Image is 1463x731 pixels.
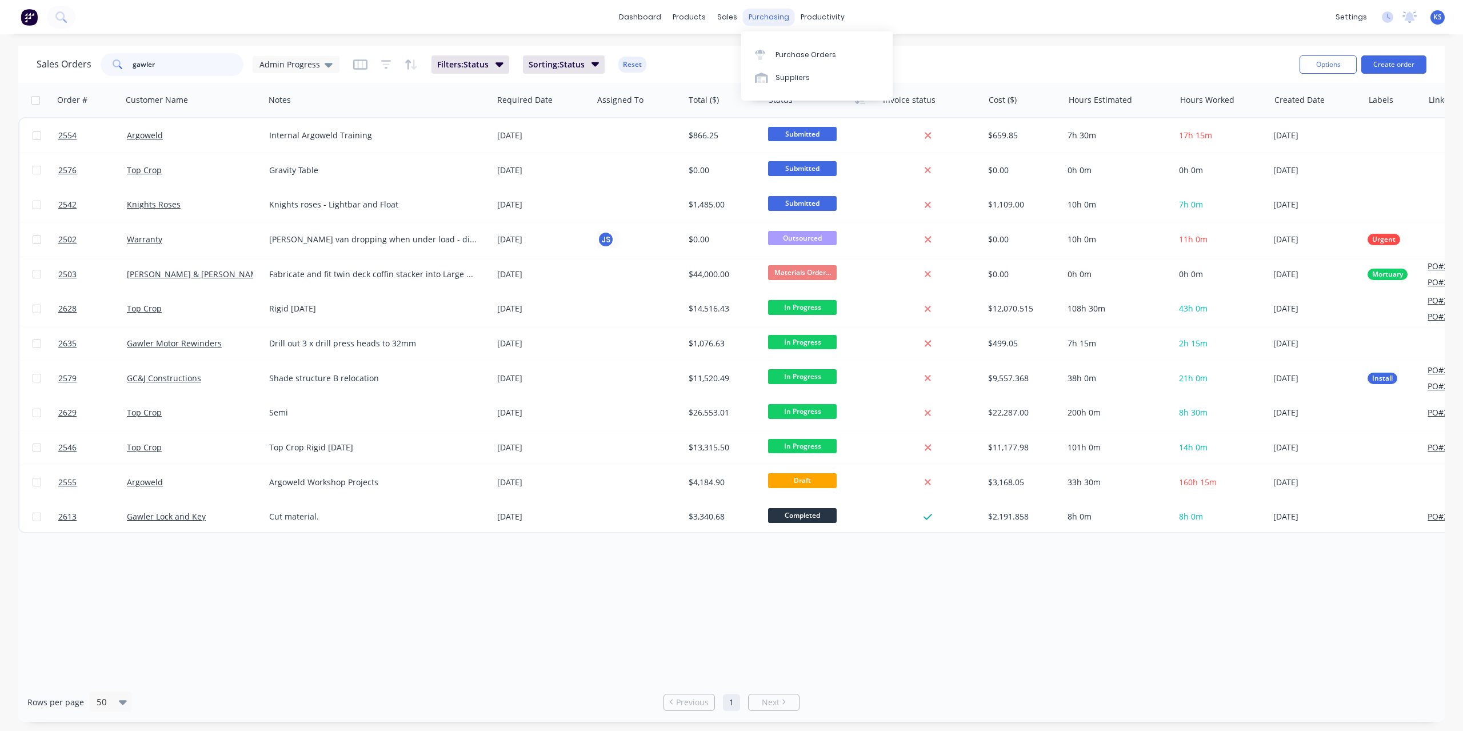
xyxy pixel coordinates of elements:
[988,338,1055,349] div: $499.05
[689,477,756,488] div: $4,184.90
[1330,9,1373,26] div: settings
[58,153,127,187] a: 2576
[269,269,477,280] div: Fabricate and fit twin deck coffin stacker into Large electric Ford Van.
[1179,269,1203,279] span: 0h 0m
[768,196,837,210] span: Submitted
[58,269,77,280] span: 2503
[437,59,489,70] span: Filters: Status
[1179,477,1217,488] span: 160h 15m
[1068,130,1165,141] div: 7h 30m
[58,500,127,534] a: 2613
[768,265,837,279] span: Materials Order...
[768,300,837,314] span: In Progress
[768,335,837,349] span: In Progress
[259,58,320,70] span: Admin Progress
[597,231,614,248] div: JS
[741,66,893,89] a: Suppliers
[1068,165,1165,176] div: 0h 0m
[1179,338,1208,349] span: 2h 15m
[127,407,162,418] a: Top Crop
[126,94,188,106] div: Customer Name
[1273,269,1358,280] div: [DATE]
[1068,234,1165,245] div: 10h 0m
[58,338,77,349] span: 2635
[1179,199,1203,210] span: 7h 0m
[127,442,162,453] a: Top Crop
[1273,165,1358,176] div: [DATE]
[1179,373,1208,384] span: 21h 0m
[497,234,588,245] div: [DATE]
[988,165,1055,176] div: $0.00
[1068,407,1165,418] div: 200h 0m
[988,477,1055,488] div: $3,168.05
[58,407,77,418] span: 2629
[768,231,837,245] span: Outsourced
[768,369,837,384] span: In Progress
[1179,234,1208,245] span: 11h 0m
[127,199,181,210] a: Knights Roses
[1273,338,1358,349] div: [DATE]
[768,439,837,453] span: In Progress
[1433,12,1442,22] span: KS
[689,269,756,280] div: $44,000.00
[1068,269,1165,280] div: 0h 0m
[1179,442,1208,453] span: 14h 0m
[1179,165,1203,175] span: 0h 0m
[1273,407,1358,418] div: [DATE]
[1273,303,1358,314] div: [DATE]
[618,57,646,73] button: Reset
[127,130,163,141] a: Argoweld
[689,511,756,522] div: $3,340.68
[988,511,1055,522] div: $2,191.858
[768,161,837,175] span: Submitted
[1068,303,1165,314] div: 108h 30m
[58,361,127,396] a: 2579
[58,234,77,245] span: 2502
[689,303,756,314] div: $14,516.43
[1273,199,1358,210] div: [DATE]
[664,697,714,708] a: Previous page
[497,442,588,453] div: [DATE]
[1273,373,1358,384] div: [DATE]
[127,338,222,349] a: Gawler Motor Rewinders
[1068,477,1165,488] div: 33h 30m
[795,9,850,26] div: productivity
[269,234,477,245] div: [PERSON_NAME] van dropping when under load - diagnose, remove actuators to be sent away for repai...
[127,511,206,522] a: Gawler Lock and Key
[127,165,162,175] a: Top Crop
[497,269,588,280] div: [DATE]
[497,94,553,106] div: Required Date
[711,9,743,26] div: sales
[667,9,711,26] div: products
[58,396,127,430] a: 2629
[269,407,477,418] div: Semi
[988,130,1055,141] div: $659.85
[768,127,837,141] span: Submitted
[497,477,588,488] div: [DATE]
[58,257,127,291] a: 2503
[58,511,77,522] span: 2613
[127,477,163,488] a: Argoweld
[613,9,667,26] a: dashboard
[269,94,291,106] div: Notes
[1428,442,1462,453] button: PO#2597
[1068,338,1165,349] div: 7h 15m
[57,94,87,106] div: Order #
[1372,373,1393,384] span: Install
[58,442,77,453] span: 2546
[27,697,84,708] span: Rows per page
[1372,234,1396,245] span: Urgent
[689,165,756,176] div: $0.00
[689,130,756,141] div: $866.25
[1179,303,1208,314] span: 43h 0m
[1428,277,1462,288] button: PO#2600
[1273,477,1358,488] div: [DATE]
[768,508,837,522] span: Completed
[269,442,477,453] div: Top Crop Rigid [DATE]
[1068,511,1165,522] div: 8h 0m
[988,442,1055,453] div: $11,177.98
[749,697,799,708] a: Next page
[1273,234,1358,245] div: [DATE]
[127,373,201,384] a: GC&J Constructions
[689,442,756,453] div: $13,315.50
